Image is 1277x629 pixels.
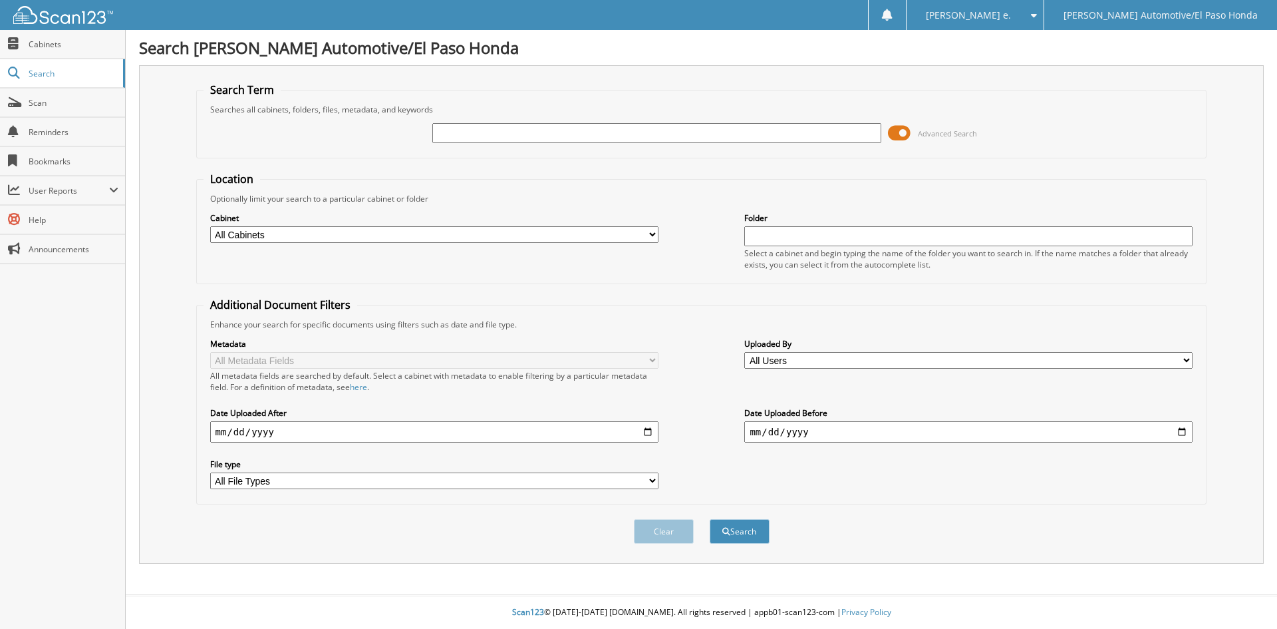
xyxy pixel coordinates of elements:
[744,407,1193,419] label: Date Uploaded Before
[744,421,1193,443] input: end
[29,244,118,255] span: Announcements
[210,421,658,443] input: start
[204,319,1200,330] div: Enhance your search for specific documents using filters such as date and file type.
[210,407,658,419] label: Date Uploaded After
[126,596,1277,629] div: © [DATE]-[DATE] [DOMAIN_NAME]. All rights reserved | appb01-scan123-com |
[918,128,977,138] span: Advanced Search
[204,193,1200,204] div: Optionally limit your search to a particular cabinet or folder
[29,185,109,196] span: User Reports
[13,6,113,24] img: scan123-logo-white.svg
[204,172,260,186] legend: Location
[139,37,1264,59] h1: Search [PERSON_NAME] Automotive/El Paso Honda
[350,381,367,393] a: here
[1064,11,1258,19] span: [PERSON_NAME] Automotive/El Paso Honda
[744,248,1193,270] div: Select a cabinet and begin typing the name of the folder you want to search in. If the name match...
[29,214,118,226] span: Help
[210,212,658,224] label: Cabinet
[29,68,116,79] span: Search
[210,459,658,470] label: File type
[204,104,1200,115] div: Searches all cabinets, folders, files, metadata, and keywords
[210,338,658,349] label: Metadata
[512,606,544,618] span: Scan123
[634,519,694,544] button: Clear
[210,370,658,393] div: All metadata fields are searched by default. Select a cabinet with metadata to enable filtering b...
[926,11,1011,19] span: [PERSON_NAME] e.
[744,212,1193,224] label: Folder
[29,39,118,50] span: Cabinets
[204,83,281,97] legend: Search Term
[710,519,770,544] button: Search
[29,156,118,167] span: Bookmarks
[841,606,891,618] a: Privacy Policy
[744,338,1193,349] label: Uploaded By
[29,97,118,108] span: Scan
[204,298,357,312] legend: Additional Document Filters
[29,126,118,138] span: Reminders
